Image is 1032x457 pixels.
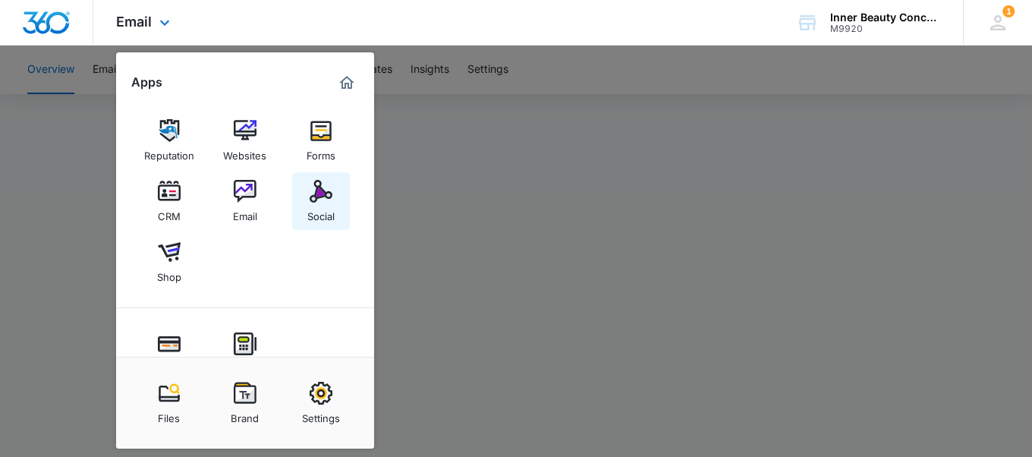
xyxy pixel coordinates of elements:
div: CRM [158,203,181,222]
div: notifications count [1002,5,1015,17]
a: Forms [292,112,350,169]
a: Social [292,172,350,230]
div: Shop [157,263,181,283]
div: Brand [231,405,259,424]
a: Files [140,374,198,432]
span: 1 [1002,5,1015,17]
a: Marketing 360® Dashboard [335,71,359,95]
a: Brand [216,374,274,432]
div: POS [235,355,255,375]
div: account id [830,24,941,34]
a: Email [216,172,274,230]
a: Shop [140,233,198,291]
div: Reputation [144,142,194,162]
div: Email [233,203,257,222]
div: Payments [146,355,192,375]
h2: Apps [131,75,162,90]
div: Files [158,405,180,424]
div: account name [830,11,941,24]
a: Reputation [140,112,198,169]
a: Websites [216,112,274,169]
div: Settings [302,405,340,424]
div: Websites [223,142,266,162]
a: Payments [140,325,198,383]
div: Social [307,203,335,222]
span: Email [116,14,152,30]
a: Settings [292,374,350,432]
div: Forms [307,142,335,162]
a: CRM [140,172,198,230]
a: POS [216,325,274,383]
